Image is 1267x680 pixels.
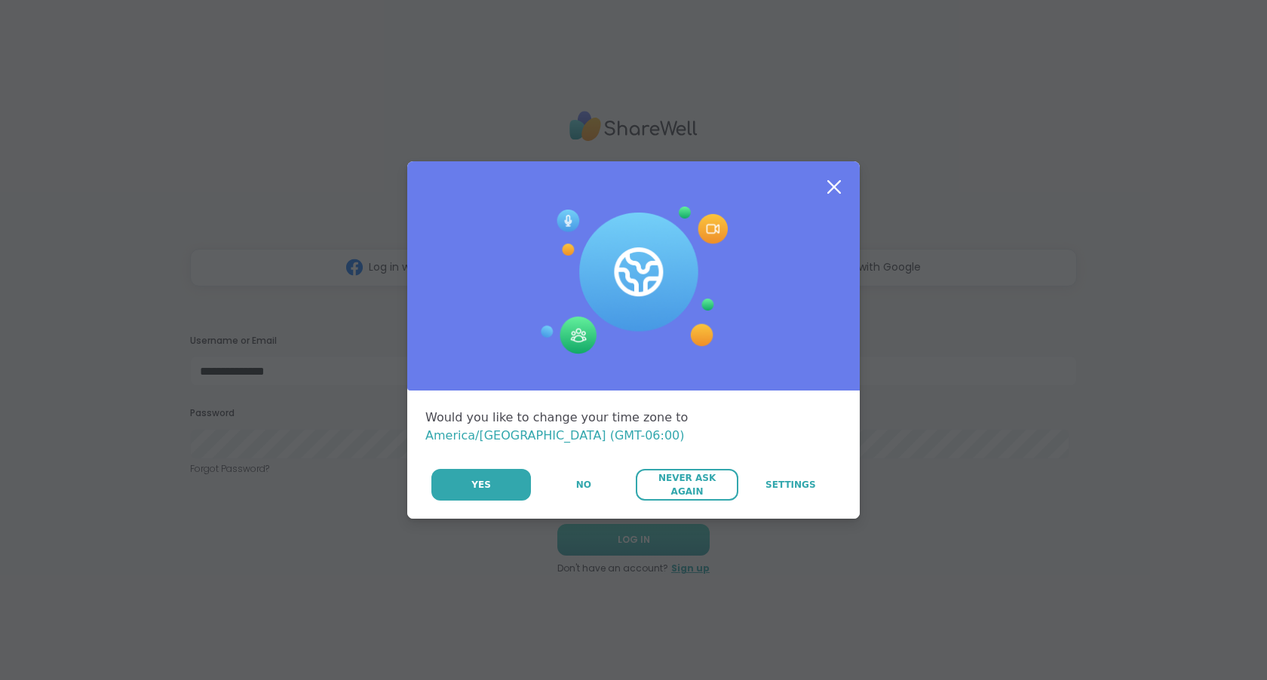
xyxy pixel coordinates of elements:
span: America/[GEOGRAPHIC_DATA] (GMT-06:00) [425,428,685,443]
div: Would you like to change your time zone to [425,409,842,445]
a: Settings [740,469,842,501]
span: No [576,478,591,492]
span: Settings [765,478,816,492]
button: Yes [431,469,531,501]
img: Session Experience [539,207,728,354]
span: Never Ask Again [643,471,730,498]
button: Never Ask Again [636,469,738,501]
button: No [532,469,634,501]
span: Yes [471,478,491,492]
